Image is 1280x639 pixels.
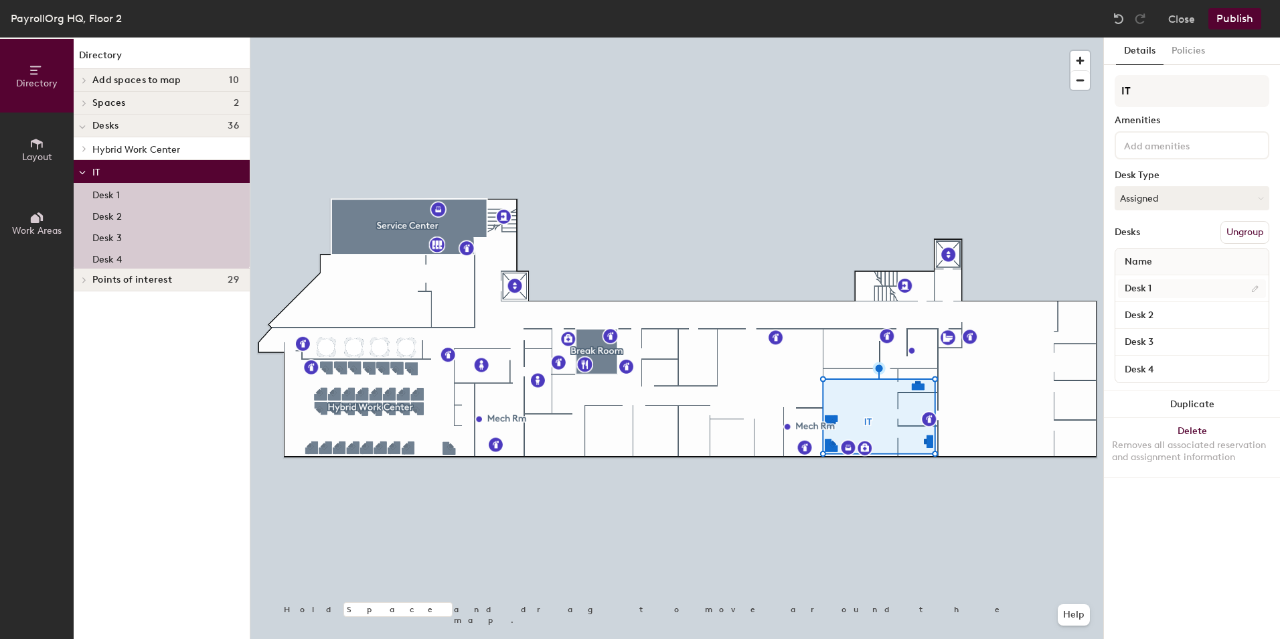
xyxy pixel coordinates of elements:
button: Ungroup [1220,221,1269,244]
p: Desk 2 [92,207,122,222]
span: 36 [228,121,239,131]
span: IT [92,167,100,178]
input: Unnamed desk [1118,279,1266,298]
button: Duplicate [1104,391,1280,418]
button: Assigned [1115,186,1269,210]
span: Directory [16,78,58,89]
span: Layout [22,151,52,163]
span: Hybrid Work Center [92,144,180,155]
span: 2 [234,98,239,109]
div: PayrollOrg HQ, Floor 2 [11,10,122,27]
p: Desk 3 [92,228,122,244]
button: Publish [1208,8,1261,29]
span: 29 [228,275,239,285]
span: Points of interest [92,275,172,285]
div: Amenities [1115,115,1269,126]
input: Add amenities [1121,137,1242,153]
div: Desks [1115,227,1140,238]
span: Desks [92,121,118,131]
button: Policies [1164,38,1213,65]
p: Desk 1 [92,186,120,201]
button: Help [1058,604,1090,626]
input: Unnamed desk [1118,333,1266,352]
button: Close [1168,8,1195,29]
input: Unnamed desk [1118,360,1266,378]
div: Desk Type [1115,170,1269,181]
span: Work Areas [12,225,62,236]
span: 10 [229,75,239,86]
span: Name [1118,250,1159,274]
p: Desk 4 [92,250,122,265]
input: Unnamed desk [1118,306,1266,325]
span: Add spaces to map [92,75,181,86]
button: Details [1116,38,1164,65]
div: Removes all associated reservation and assignment information [1112,439,1272,464]
h1: Directory [74,48,250,69]
span: Spaces [92,98,126,109]
button: DeleteRemoves all associated reservation and assignment information [1104,418,1280,477]
img: Redo [1133,12,1147,25]
img: Undo [1112,12,1125,25]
